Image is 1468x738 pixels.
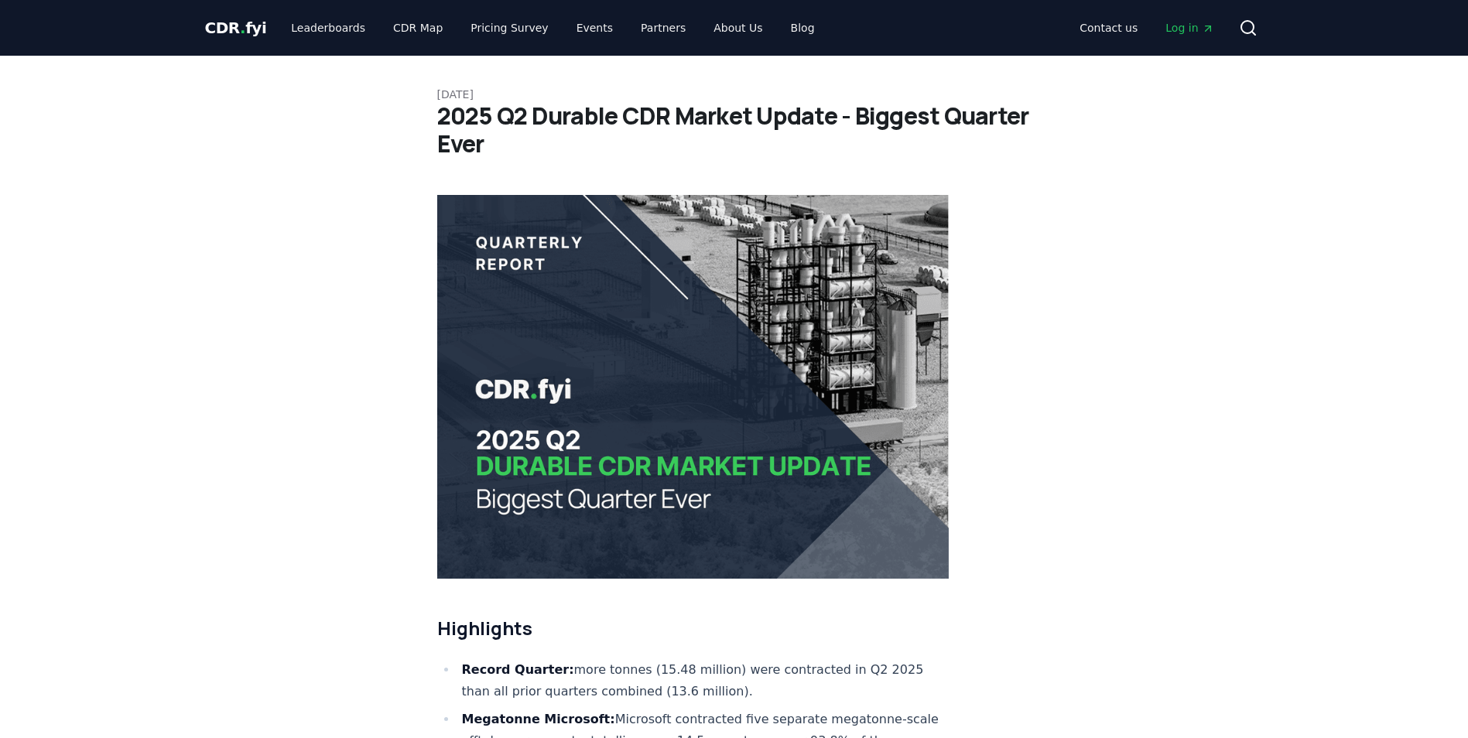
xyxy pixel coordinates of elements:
[1153,14,1226,42] a: Log in
[437,195,950,579] img: blog post image
[437,616,950,641] h2: Highlights
[205,19,267,37] span: CDR fyi
[462,712,615,726] strong: Megatonne Microsoft:
[1067,14,1150,42] a: Contact us
[628,14,698,42] a: Partners
[457,659,950,702] li: more tonnes (15.48 million) were contracted in Q2 2025 than all prior quarters combined (13.6 mil...
[279,14,378,42] a: Leaderboards
[1067,14,1226,42] nav: Main
[1165,20,1213,36] span: Log in
[701,14,775,42] a: About Us
[437,102,1032,158] h1: 2025 Q2 Durable CDR Market Update - Biggest Quarter Ever
[564,14,625,42] a: Events
[240,19,245,37] span: .
[279,14,826,42] nav: Main
[437,87,1032,102] p: [DATE]
[381,14,455,42] a: CDR Map
[462,662,574,677] strong: Record Quarter:
[205,17,267,39] a: CDR.fyi
[458,14,560,42] a: Pricing Survey
[778,14,827,42] a: Blog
